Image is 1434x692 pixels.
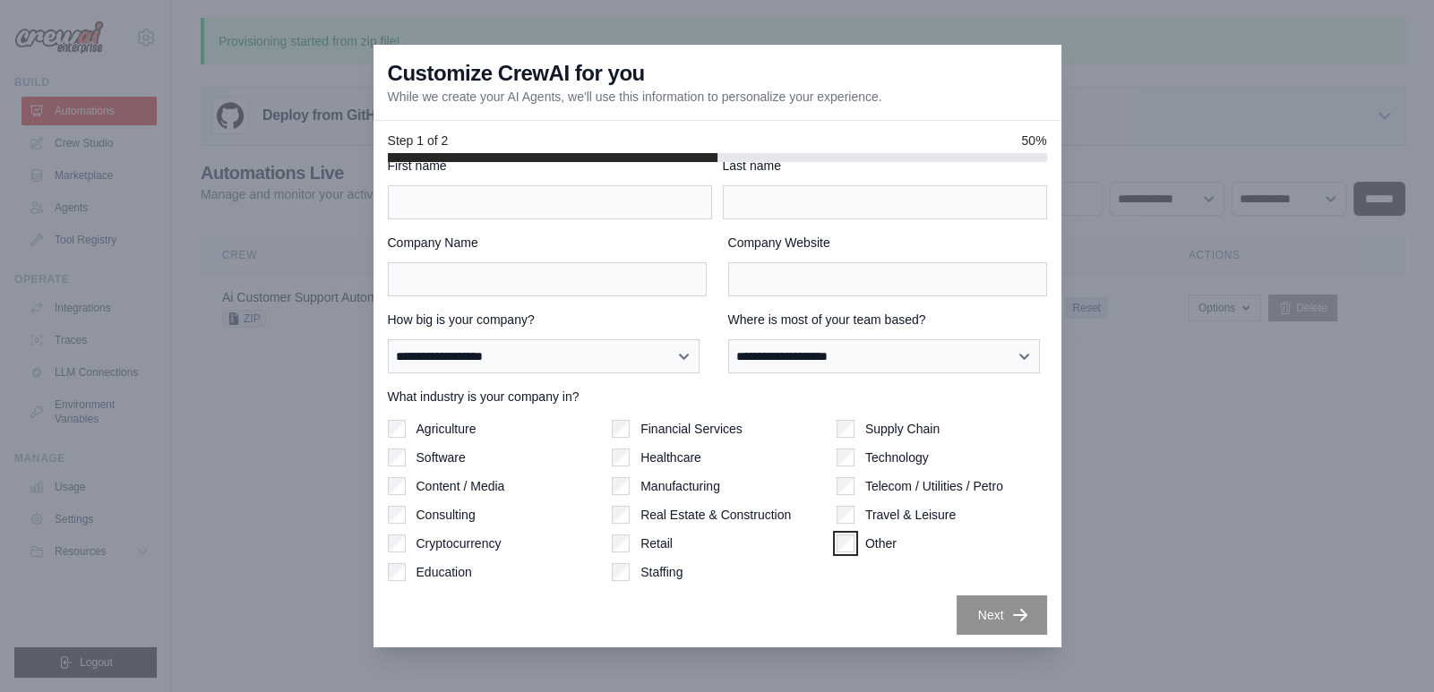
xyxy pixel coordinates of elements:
[865,449,929,466] label: Technology
[1021,132,1046,150] span: 50%
[640,534,673,552] label: Retail
[388,388,1047,406] label: What industry is your company in?
[388,234,707,252] label: Company Name
[640,506,791,524] label: Real Estate & Construction
[723,157,1047,175] label: Last name
[416,506,476,524] label: Consulting
[640,420,743,438] label: Financial Services
[388,88,882,106] p: While we create your AI Agents, we'll use this information to personalize your experience.
[728,234,1047,252] label: Company Website
[865,477,1003,495] label: Telecom / Utilities / Petro
[728,311,1047,329] label: Where is most of your team based?
[416,449,466,466] label: Software
[865,534,897,552] label: Other
[640,477,720,495] label: Manufacturing
[865,506,956,524] label: Travel & Leisure
[416,477,505,495] label: Content / Media
[640,563,683,581] label: Staffing
[865,420,940,438] label: Supply Chain
[416,420,477,438] label: Agriculture
[388,157,712,175] label: First name
[388,132,449,150] span: Step 1 of 2
[416,563,472,581] label: Education
[388,59,645,88] h3: Customize CrewAI for you
[640,449,701,466] label: Healthcare
[416,534,502,552] label: Cryptocurrency
[957,595,1047,635] button: Next
[388,311,707,329] label: How big is your company?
